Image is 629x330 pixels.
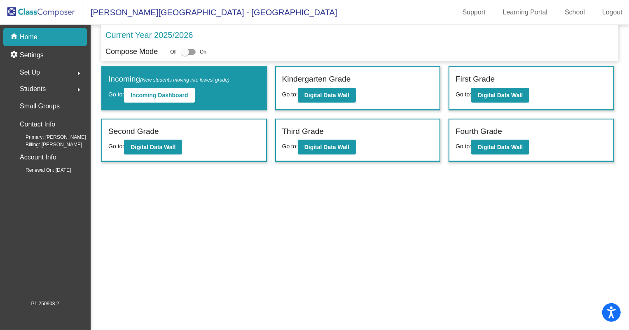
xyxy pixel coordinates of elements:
[12,133,86,141] span: Primary: [PERSON_NAME]
[282,91,298,98] span: Go to:
[108,73,229,85] label: Incoming
[108,143,124,150] span: Go to:
[10,50,20,60] mat-icon: settings
[456,91,471,98] span: Go to:
[131,92,188,98] b: Incoming Dashboard
[456,126,502,138] label: Fourth Grade
[298,88,356,103] button: Digital Data Wall
[20,50,44,60] p: Settings
[282,73,351,85] label: Kindergarten Grade
[20,83,46,95] span: Students
[20,101,60,112] p: Small Groups
[170,48,177,56] span: Off
[304,144,349,150] b: Digital Data Wall
[12,141,82,148] span: Billing: [PERSON_NAME]
[478,92,523,98] b: Digital Data Wall
[282,143,298,150] span: Go to:
[20,67,40,78] span: Set Up
[140,77,229,83] span: (New students moving into lowest grade)
[298,140,356,154] button: Digital Data Wall
[496,6,554,19] a: Learning Portal
[304,92,349,98] b: Digital Data Wall
[105,46,158,57] p: Compose Mode
[456,143,471,150] span: Go to:
[74,68,84,78] mat-icon: arrow_right
[200,48,206,56] span: On
[108,91,124,98] span: Go to:
[108,126,159,138] label: Second Grade
[105,29,193,41] p: Current Year 2025/2026
[74,85,84,95] mat-icon: arrow_right
[20,152,56,163] p: Account Info
[12,166,71,174] span: Renewal On: [DATE]
[124,88,194,103] button: Incoming Dashboard
[282,126,324,138] label: Third Grade
[82,6,337,19] span: [PERSON_NAME][GEOGRAPHIC_DATA] - [GEOGRAPHIC_DATA]
[456,73,495,85] label: First Grade
[131,144,175,150] b: Digital Data Wall
[20,119,55,130] p: Contact Info
[124,140,182,154] button: Digital Data Wall
[10,32,20,42] mat-icon: home
[596,6,629,19] a: Logout
[20,32,37,42] p: Home
[471,140,529,154] button: Digital Data Wall
[456,6,492,19] a: Support
[478,144,523,150] b: Digital Data Wall
[558,6,592,19] a: School
[471,88,529,103] button: Digital Data Wall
